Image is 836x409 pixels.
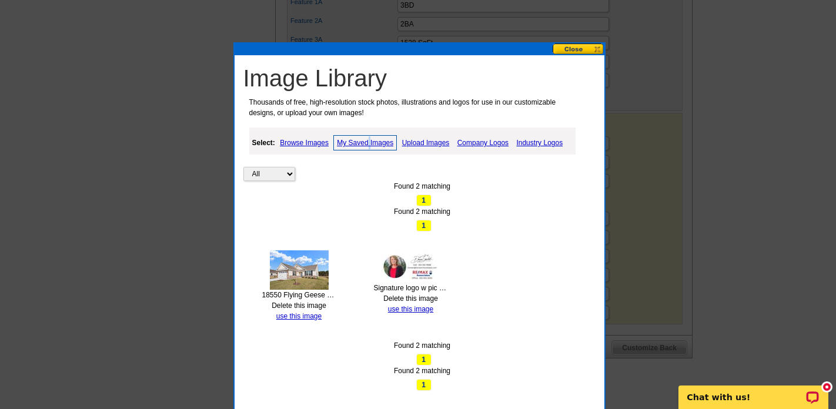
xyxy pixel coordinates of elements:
[252,139,275,147] strong: Select:
[513,136,566,150] a: Industry Logos
[383,294,438,303] a: Delete this image
[243,64,601,92] h1: Image Library
[243,340,601,351] div: Found 2 matching
[416,379,432,391] span: 1
[243,366,601,376] div: Found 2 matching
[272,301,326,310] a: Delete this image
[270,250,329,290] img: thumb-689b829c4a9bd.jpg
[416,195,432,206] span: 1
[454,136,511,150] a: Company Logos
[416,354,432,366] span: 1
[671,372,836,409] iframe: LiveChat chat widget
[243,206,601,217] div: Found 2 matching
[399,136,453,150] a: Upload Images
[243,181,601,192] div: Found 2 matching
[243,97,580,118] p: Thousands of free, high-resolution stock photos, illustrations and logos for use in our customiza...
[374,283,448,293] div: Signature logo w pic and house.png
[262,290,336,300] div: 18550 Flying Geese Dr_Delivered-30.jpg
[333,135,397,150] a: My Saved Images
[416,220,432,232] span: 1
[382,250,440,283] img: thumb-689b80cc854e9.jpg
[277,136,332,150] a: Browse Images
[276,312,322,320] a: use this image
[388,305,433,313] a: use this image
